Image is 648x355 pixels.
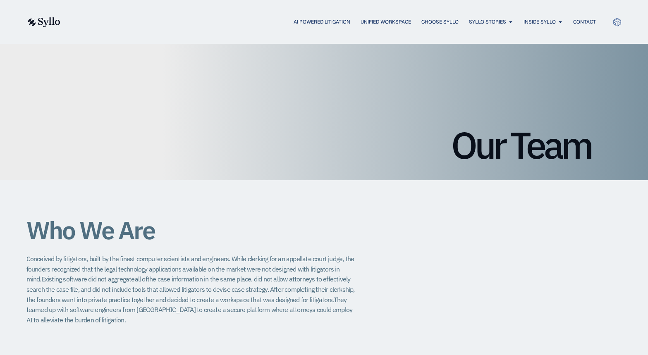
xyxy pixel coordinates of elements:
span: Existing software did not aggregate [41,275,135,283]
div: Menu Toggle [77,18,596,26]
a: Inside Syllo [524,18,556,26]
a: Choose Syllo [421,18,459,26]
a: AI Powered Litigation [294,18,350,26]
a: Unified Workspace [361,18,411,26]
span: the case information in the same place, did not allow attorneys to effectively search the case fi... [26,275,351,293]
nav: Menu [77,18,596,26]
h1: Our Team [57,126,591,164]
a: Contact [573,18,596,26]
span: all of [135,275,147,283]
img: syllo [26,17,60,27]
span: Conceived by litigators, built by the finest computer scientists and engineers. While clerking fo... [26,255,354,283]
span: After completing their clerkship, the founders went into private practice together and decided to... [26,285,355,304]
a: Syllo Stories [469,18,506,26]
h1: Who We Are [26,217,357,244]
span: They teamed up with software engineers from [GEOGRAPHIC_DATA] to create a secure platform where a... [26,295,353,324]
